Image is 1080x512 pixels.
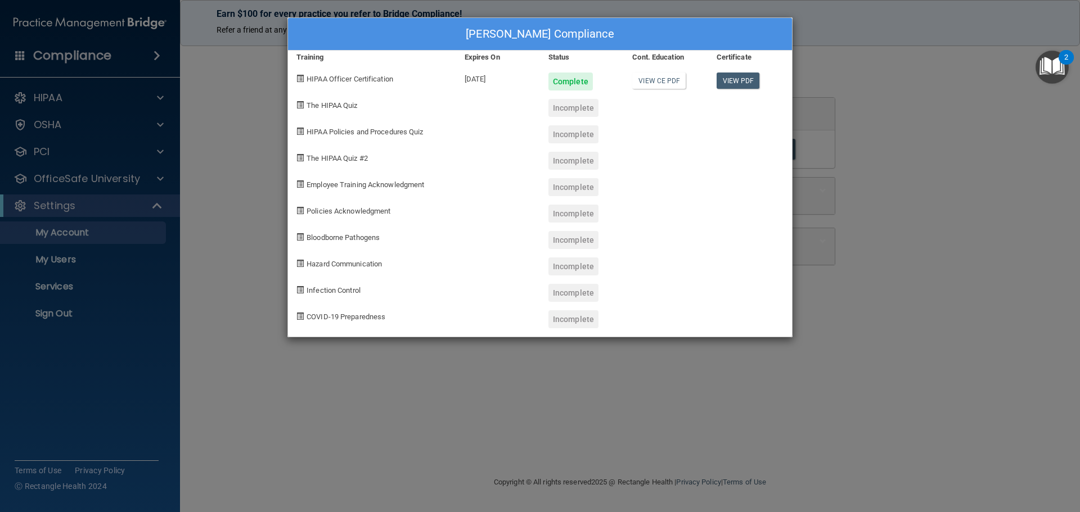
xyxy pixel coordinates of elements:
span: Bloodborne Pathogens [307,233,380,242]
div: Incomplete [548,99,598,117]
div: Incomplete [548,152,598,170]
button: Open Resource Center, 2 new notifications [1036,51,1069,84]
div: Cont. Education [624,51,708,64]
div: Incomplete [548,257,598,275]
div: Incomplete [548,284,598,302]
span: HIPAA Policies and Procedures Quiz [307,128,423,136]
span: Hazard Communication [307,260,382,268]
span: HIPAA Officer Certification [307,75,393,83]
span: Employee Training Acknowledgment [307,180,424,189]
div: Training [288,51,456,64]
div: [DATE] [456,64,540,90]
a: View CE PDF [632,73,686,89]
div: Status [540,51,624,64]
span: COVID-19 Preparedness [307,312,385,321]
div: Complete [548,73,593,90]
div: 2 [1064,57,1068,72]
div: Certificate [708,51,792,64]
div: Incomplete [548,178,598,196]
div: Incomplete [548,310,598,328]
span: The HIPAA Quiz #2 [307,154,368,162]
span: Infection Control [307,286,361,294]
a: View PDF [717,73,760,89]
span: The HIPAA Quiz [307,101,357,110]
div: Expires On [456,51,540,64]
div: Incomplete [548,205,598,223]
span: Policies Acknowledgment [307,207,390,215]
div: Incomplete [548,231,598,249]
div: [PERSON_NAME] Compliance [288,18,792,51]
div: Incomplete [548,125,598,143]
